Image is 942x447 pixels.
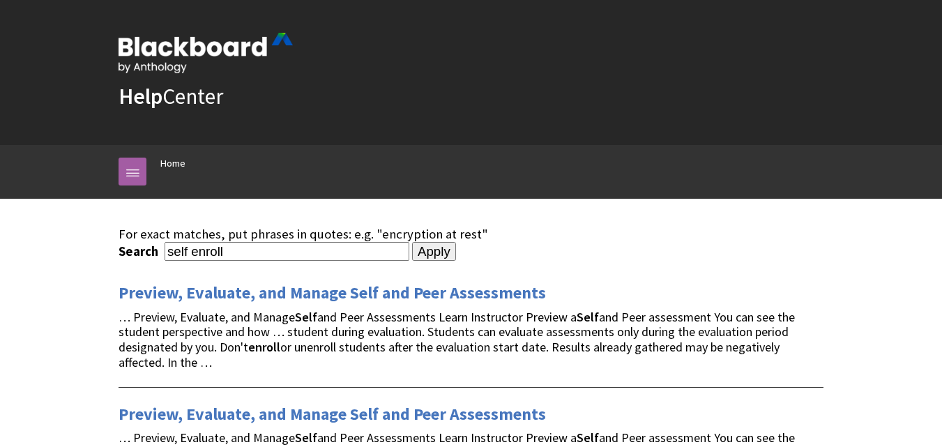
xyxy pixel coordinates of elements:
[119,227,823,242] div: For exact matches, put phrases in quotes: e.g. "encryption at rest"
[160,155,185,172] a: Home
[119,309,795,370] span: … Preview, Evaluate, and Manage and Peer Assessments Learn Instructor Preview a and Peer assessme...
[119,82,162,110] strong: Help
[119,403,546,425] a: Preview, Evaluate, and Manage Self and Peer Assessments
[119,82,223,110] a: HelpCenter
[577,309,599,325] strong: Self
[119,243,162,259] label: Search
[248,339,280,355] strong: enroll
[119,282,546,304] a: Preview, Evaluate, and Manage Self and Peer Assessments
[577,430,599,446] strong: Self
[295,309,317,325] strong: Self
[295,430,317,446] strong: Self
[119,33,293,73] img: Blackboard by Anthology
[412,242,456,262] input: Apply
